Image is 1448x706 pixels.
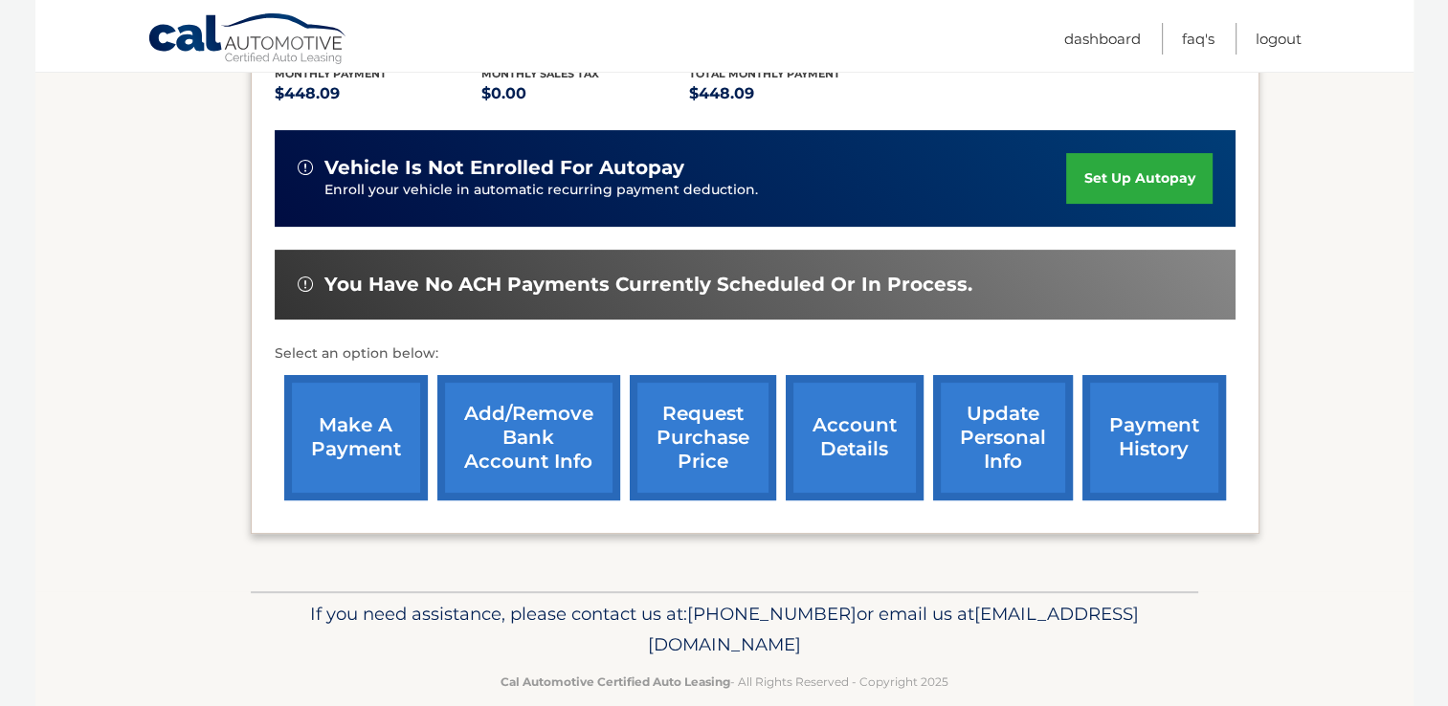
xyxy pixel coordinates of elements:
a: Dashboard [1064,23,1141,55]
a: request purchase price [630,375,776,500]
span: [PHONE_NUMBER] [687,603,857,625]
p: $0.00 [481,80,689,107]
a: Cal Automotive [147,12,348,68]
a: make a payment [284,375,428,500]
p: - All Rights Reserved - Copyright 2025 [263,672,1186,692]
a: payment history [1082,375,1226,500]
a: FAQ's [1182,23,1214,55]
span: Monthly Payment [275,67,387,80]
span: Monthly sales Tax [481,67,599,80]
a: Logout [1256,23,1302,55]
img: alert-white.svg [298,160,313,175]
span: You have no ACH payments currently scheduled or in process. [324,273,972,297]
p: If you need assistance, please contact us at: or email us at [263,599,1186,660]
span: vehicle is not enrolled for autopay [324,156,684,180]
p: Select an option below: [275,342,1236,365]
p: Enroll your vehicle in automatic recurring payment deduction. [324,180,1067,201]
p: $448.09 [689,80,897,107]
a: Add/Remove bank account info [437,375,620,500]
strong: Cal Automotive Certified Auto Leasing [501,674,730,689]
p: $448.09 [275,80,482,107]
img: alert-white.svg [298,276,313,292]
a: update personal info [933,375,1073,500]
span: Total Monthly Payment [689,67,840,80]
a: account details [786,375,924,500]
a: set up autopay [1066,153,1212,204]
